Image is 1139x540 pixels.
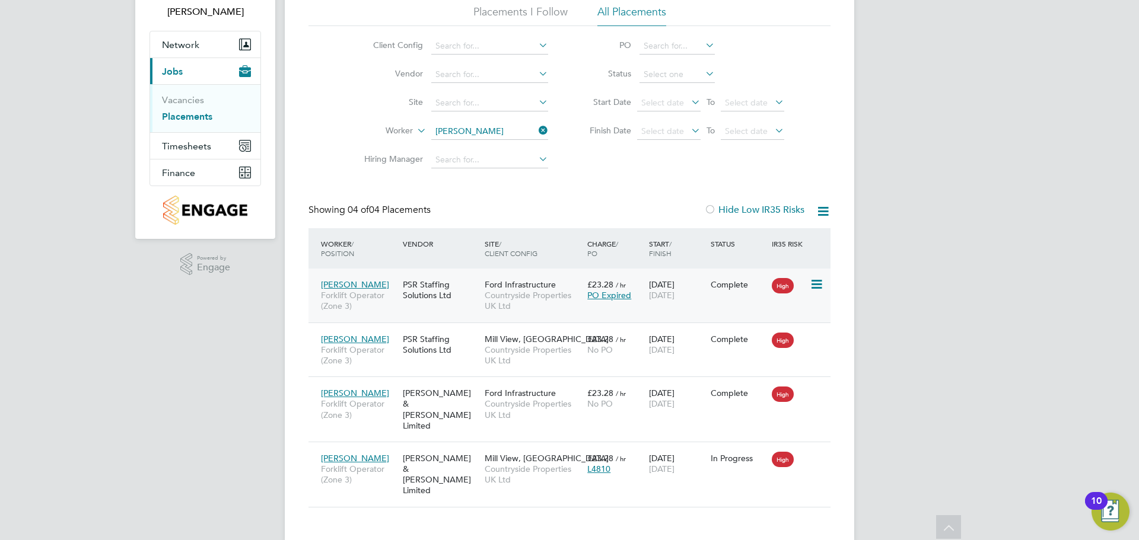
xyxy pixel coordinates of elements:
label: Hiring Manager [355,154,423,164]
span: Select date [641,97,684,108]
span: / hr [616,335,626,344]
span: Countryside Properties UK Ltd [485,344,581,366]
a: Vacancies [162,94,204,106]
input: Search for... [431,123,548,140]
span: 04 Placements [348,204,431,216]
span: Jobs [162,66,183,77]
label: Worker [345,125,413,137]
button: Timesheets [150,133,260,159]
div: IR35 Risk [769,233,810,254]
div: Worker [318,233,400,264]
span: No PO [587,344,613,355]
span: [DATE] [649,344,675,355]
img: countryside-properties-logo-retina.png [163,196,247,225]
div: [DATE] [646,382,708,415]
label: Site [355,97,423,107]
input: Search for... [431,152,548,168]
span: / Finish [649,239,672,258]
span: High [772,452,794,467]
span: To [703,94,718,110]
span: L4810 [587,464,610,474]
span: Forklift Operator (Zone 3) [321,344,397,366]
span: Tom Green [149,5,261,19]
span: / hr [616,280,626,289]
a: Powered byEngage [180,253,231,276]
span: To [703,123,718,138]
span: [PERSON_NAME] [321,334,389,344]
span: Finance [162,167,195,178]
div: [DATE] [646,273,708,306]
span: Ford Infrastructure [485,279,556,290]
span: Select date [641,126,684,136]
div: Vendor [400,233,482,254]
span: Forklift Operator (Zone 3) [321,398,397,420]
div: Showing [308,204,433,216]
button: Open Resource Center, 10 new notifications [1092,493,1130,531]
a: [PERSON_NAME]Forklift Operator (Zone 3)PSR Staffing Solutions LtdMill View, [GEOGRAPHIC_DATA]Coun... [318,327,831,337]
span: Countryside Properties UK Ltd [485,464,581,485]
span: [PERSON_NAME] [321,388,389,398]
span: / Position [321,239,354,258]
div: Status [708,233,769,254]
span: £23.28 [587,334,613,344]
span: [DATE] [649,290,675,301]
div: [PERSON_NAME] & [PERSON_NAME] Limited [400,447,482,502]
span: [DATE] [649,464,675,474]
span: Select date [725,97,768,108]
button: Jobs [150,58,260,84]
li: All Placements [597,5,666,26]
div: Start [646,233,708,264]
span: High [772,278,794,293]
input: Search for... [431,66,548,83]
span: £23.28 [587,453,613,464]
div: Charge [584,233,646,264]
span: PO Expired [587,290,631,301]
button: Network [150,31,260,57]
span: Powered by [197,253,230,263]
label: PO [578,40,631,50]
a: Go to home page [149,196,261,225]
li: Placements I Follow [473,5,568,26]
span: / hr [616,454,626,463]
span: Forklift Operator (Zone 3) [321,464,397,485]
span: Network [162,39,199,50]
div: Complete [711,334,766,344]
input: Select one [640,66,715,83]
div: Site [482,233,584,264]
span: Engage [197,263,230,273]
span: [PERSON_NAME] [321,279,389,290]
label: Status [578,68,631,79]
a: [PERSON_NAME]Forklift Operator (Zone 3)PSR Staffing Solutions LtdFord InfrastructureCountryside P... [318,273,831,283]
span: Countryside Properties UK Ltd [485,398,581,420]
span: 04 of [348,204,369,216]
div: 10 [1091,501,1102,516]
span: Countryside Properties UK Ltd [485,290,581,311]
span: Select date [725,126,768,136]
div: PSR Staffing Solutions Ltd [400,273,482,306]
span: High [772,333,794,348]
span: [PERSON_NAME] [321,453,389,464]
span: £23.28 [587,388,613,398]
a: Placements [162,111,212,122]
span: High [772,386,794,402]
span: No PO [587,398,613,409]
span: Forklift Operator (Zone 3) [321,290,397,311]
div: Jobs [150,84,260,132]
div: [DATE] [646,328,708,361]
span: / PO [587,239,618,258]
span: Mill View, [GEOGRAPHIC_DATA] [485,334,609,344]
span: [DATE] [649,398,675,409]
div: Complete [711,279,766,290]
input: Search for... [431,38,548,55]
span: £23.28 [587,279,613,290]
div: PSR Staffing Solutions Ltd [400,328,482,361]
a: [PERSON_NAME]Forklift Operator (Zone 3)[PERSON_NAME] & [PERSON_NAME] LimitedFord InfrastructureCo... [318,381,831,391]
button: Finance [150,159,260,186]
div: Complete [711,388,766,398]
span: Ford Infrastructure [485,388,556,398]
label: Finish Date [578,125,631,136]
div: In Progress [711,453,766,464]
span: / hr [616,389,626,398]
a: [PERSON_NAME]Forklift Operator (Zone 3)[PERSON_NAME] & [PERSON_NAME] LimitedMill View, [GEOGRAPHI... [318,446,831,456]
label: Start Date [578,97,631,107]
